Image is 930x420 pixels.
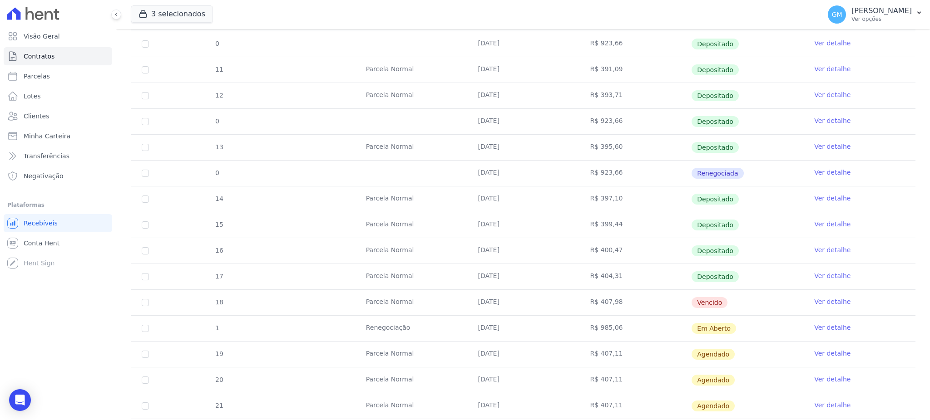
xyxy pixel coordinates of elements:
[214,221,223,228] span: 15
[9,389,31,411] div: Open Intercom Messenger
[142,402,149,410] input: default
[579,57,691,83] td: R$ 391,09
[355,316,467,341] td: Renegociação
[214,298,223,306] span: 18
[467,161,579,186] td: [DATE]
[467,393,579,419] td: [DATE]
[579,83,691,108] td: R$ 393,71
[692,400,735,411] span: Agendado
[579,212,691,238] td: R$ 399,44
[24,92,41,101] span: Lotes
[214,66,223,73] span: 11
[214,247,223,254] span: 16
[24,171,64,181] span: Negativação
[692,194,739,205] span: Depositado
[142,273,149,280] input: Só é possível selecionar pagamentos em aberto
[692,168,743,179] span: Renegociada
[821,2,930,27] button: GM [PERSON_NAME] Ver opções
[355,212,467,238] td: Parcela Normal
[142,299,149,306] input: default
[851,15,912,23] p: Ver opções
[579,135,691,160] td: R$ 395,60
[142,144,149,151] input: Só é possível selecionar pagamentos em aberto
[467,109,579,134] td: [DATE]
[214,117,219,125] span: 0
[214,169,219,176] span: 0
[467,212,579,238] td: [DATE]
[467,290,579,315] td: [DATE]
[692,271,739,282] span: Depositado
[467,186,579,212] td: [DATE]
[579,109,691,134] td: R$ 923,66
[692,297,727,308] span: Vencido
[814,297,851,306] a: Ver detalhe
[142,325,149,332] input: default
[214,40,219,47] span: 0
[467,238,579,264] td: [DATE]
[214,350,223,357] span: 19
[692,142,739,153] span: Depositado
[692,349,735,360] span: Agendado
[142,92,149,99] input: Só é possível selecionar pagamentos em aberto
[814,116,851,125] a: Ver detalhe
[142,118,149,125] input: Só é possível selecionar pagamentos em aberto
[4,67,112,85] a: Parcelas
[24,72,50,81] span: Parcelas
[214,376,223,383] span: 20
[579,264,691,289] td: R$ 404,31
[24,52,54,61] span: Contratos
[814,90,851,99] a: Ver detalhe
[142,247,149,254] input: Só é possível selecionar pagamentos em aberto
[131,5,213,23] button: 3 selecionados
[355,367,467,393] td: Parcela Normal
[467,316,579,341] td: [DATE]
[692,220,739,230] span: Depositado
[467,31,579,57] td: [DATE]
[142,66,149,73] input: Só é possível selecionar pagamentos em aberto
[579,393,691,419] td: R$ 407,11
[814,64,851,73] a: Ver detalhe
[214,273,223,280] span: 17
[692,375,735,386] span: Agendado
[142,195,149,203] input: Só é possível selecionar pagamentos em aberto
[4,87,112,105] a: Lotes
[467,57,579,83] td: [DATE]
[579,186,691,212] td: R$ 397,10
[4,27,112,45] a: Visão Geral
[814,323,851,332] a: Ver detalhe
[24,132,70,141] span: Minha Carteira
[579,31,691,57] td: R$ 923,66
[4,167,112,185] a: Negativação
[467,367,579,393] td: [DATE]
[4,214,112,232] a: Recebíveis
[579,367,691,393] td: R$ 407,11
[24,219,58,228] span: Recebíveis
[355,238,467,264] td: Parcela Normal
[467,83,579,108] td: [DATE]
[142,351,149,358] input: default
[24,32,60,41] span: Visão Geral
[467,264,579,289] td: [DATE]
[4,127,112,145] a: Minha Carteira
[579,316,691,341] td: R$ 985,06
[692,64,739,75] span: Depositado
[24,151,69,161] span: Transferências
[214,92,223,99] span: 12
[142,221,149,229] input: Só é possível selecionar pagamentos em aberto
[579,342,691,367] td: R$ 407,11
[851,6,912,15] p: [PERSON_NAME]
[814,142,851,151] a: Ver detalhe
[832,11,842,18] span: GM
[579,290,691,315] td: R$ 407,98
[692,90,739,101] span: Depositado
[355,290,467,315] td: Parcela Normal
[814,168,851,177] a: Ver detalhe
[814,400,851,410] a: Ver detalhe
[355,135,467,160] td: Parcela Normal
[355,393,467,419] td: Parcela Normal
[4,47,112,65] a: Contratos
[142,376,149,384] input: default
[467,135,579,160] td: [DATE]
[142,170,149,177] input: Só é possível selecionar pagamentos em aberto
[814,220,851,229] a: Ver detalhe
